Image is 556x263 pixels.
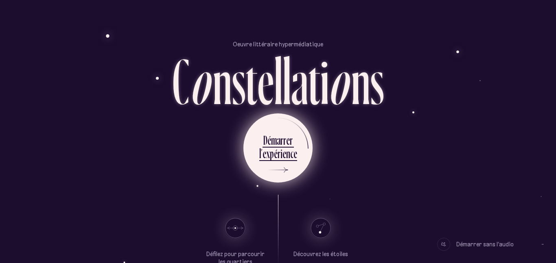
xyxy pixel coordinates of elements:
div: r [290,132,293,148]
div: p [270,146,274,161]
div: e [258,48,274,113]
div: t [308,48,320,113]
div: r [280,132,283,148]
div: l [282,48,291,113]
div: n [286,146,290,161]
div: e [286,132,290,148]
div: m [271,132,277,148]
p: Découvrez les étoiles [293,250,348,259]
div: r [283,132,286,148]
div: é [274,146,278,161]
button: Démarrerl’expérience [243,113,313,183]
div: t [245,48,258,113]
div: o [328,48,351,113]
div: s [232,48,245,113]
div: l [259,146,261,161]
div: D [263,132,267,148]
div: e [293,146,297,161]
div: n [351,48,370,113]
div: i [280,146,282,161]
div: a [277,132,280,148]
button: Démarrer sans l’audio [437,238,544,251]
div: ’ [261,146,263,161]
div: Démarrer sans l’audio [456,238,514,251]
div: C [172,48,189,113]
div: e [263,146,266,161]
div: x [266,146,270,161]
div: é [267,132,271,148]
div: i [320,48,329,113]
div: a [291,48,308,113]
div: l [274,48,282,113]
div: n [213,48,232,113]
div: o [189,48,213,113]
div: c [290,146,293,161]
p: Oeuvre littéraire hypermédiatique [233,40,323,48]
div: s [370,48,384,113]
div: r [278,146,280,161]
div: e [282,146,286,161]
